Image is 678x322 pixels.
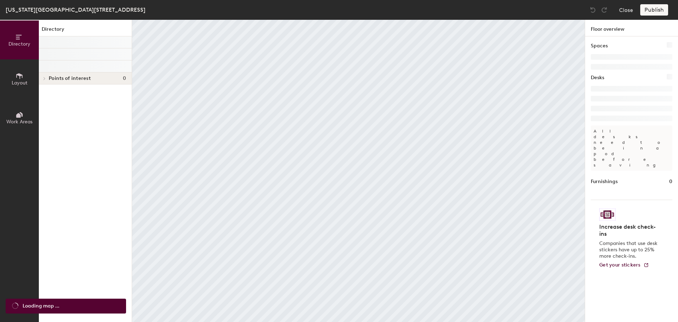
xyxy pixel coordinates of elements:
h4: Increase desk check-ins [599,223,660,238]
span: Points of interest [49,76,91,81]
div: [US_STATE][GEOGRAPHIC_DATA][STREET_ADDRESS] [6,5,145,14]
img: Undo [589,6,596,13]
button: Close [619,4,633,16]
h1: 0 [669,178,672,186]
a: Get your stickers [599,262,649,268]
span: 0 [123,76,126,81]
p: Companies that use desk stickers have up to 25% more check-ins. [599,240,660,259]
h1: Floor overview [585,20,678,36]
span: Get your stickers [599,262,641,268]
h1: Spaces [591,42,608,50]
span: Directory [8,41,30,47]
img: Redo [601,6,608,13]
h1: Furnishings [591,178,618,186]
span: Work Areas [6,119,32,125]
h1: Directory [39,25,132,36]
span: Loading map ... [23,302,59,310]
h1: Desks [591,74,604,82]
span: Layout [12,80,28,86]
p: All desks need to be in a pod before saving [591,125,672,171]
img: Sticker logo [599,209,615,221]
canvas: Map [132,20,585,322]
